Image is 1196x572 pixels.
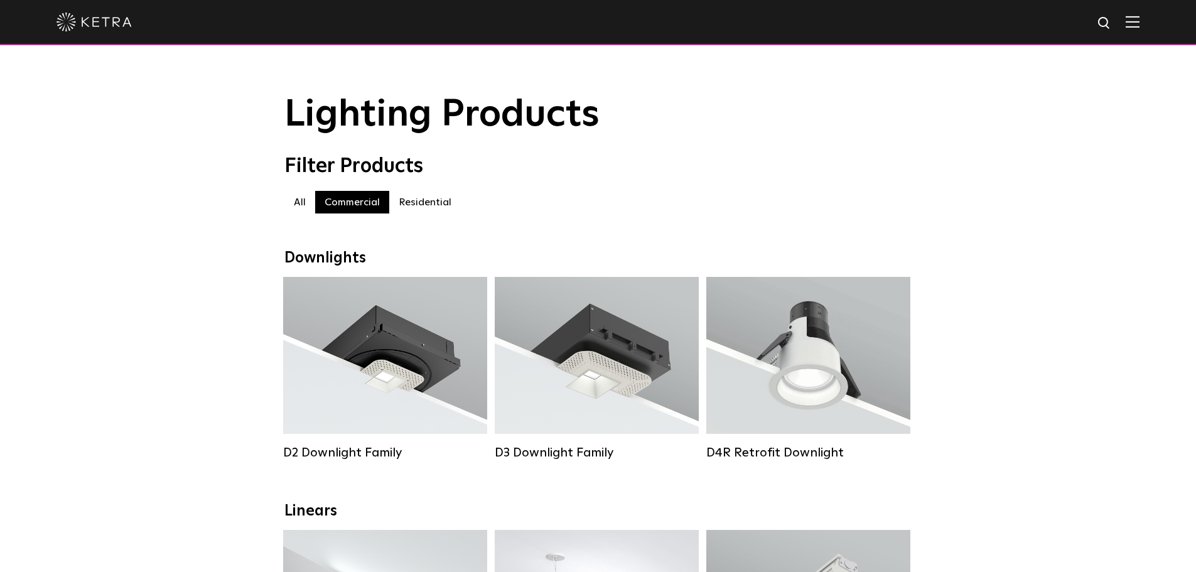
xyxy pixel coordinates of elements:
img: ketra-logo-2019-white [57,13,132,31]
label: Commercial [315,191,389,213]
div: Downlights [284,249,912,267]
div: Linears [284,502,912,521]
img: search icon [1097,16,1112,31]
img: Hamburger%20Nav.svg [1126,16,1139,28]
div: D2 Downlight Family [283,445,487,460]
a: D2 Downlight Family Lumen Output:1200Colors:White / Black / Gloss Black / Silver / Bronze / Silve... [283,277,487,460]
a: D3 Downlight Family Lumen Output:700 / 900 / 1100Colors:White / Black / Silver / Bronze / Paintab... [495,277,699,460]
div: Filter Products [284,154,912,178]
div: D3 Downlight Family [495,445,699,460]
div: D4R Retrofit Downlight [706,445,910,460]
a: D4R Retrofit Downlight Lumen Output:800Colors:White / BlackBeam Angles:15° / 25° / 40° / 60°Watta... [706,277,910,460]
label: Residential [389,191,461,213]
span: Lighting Products [284,96,600,134]
label: All [284,191,315,213]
